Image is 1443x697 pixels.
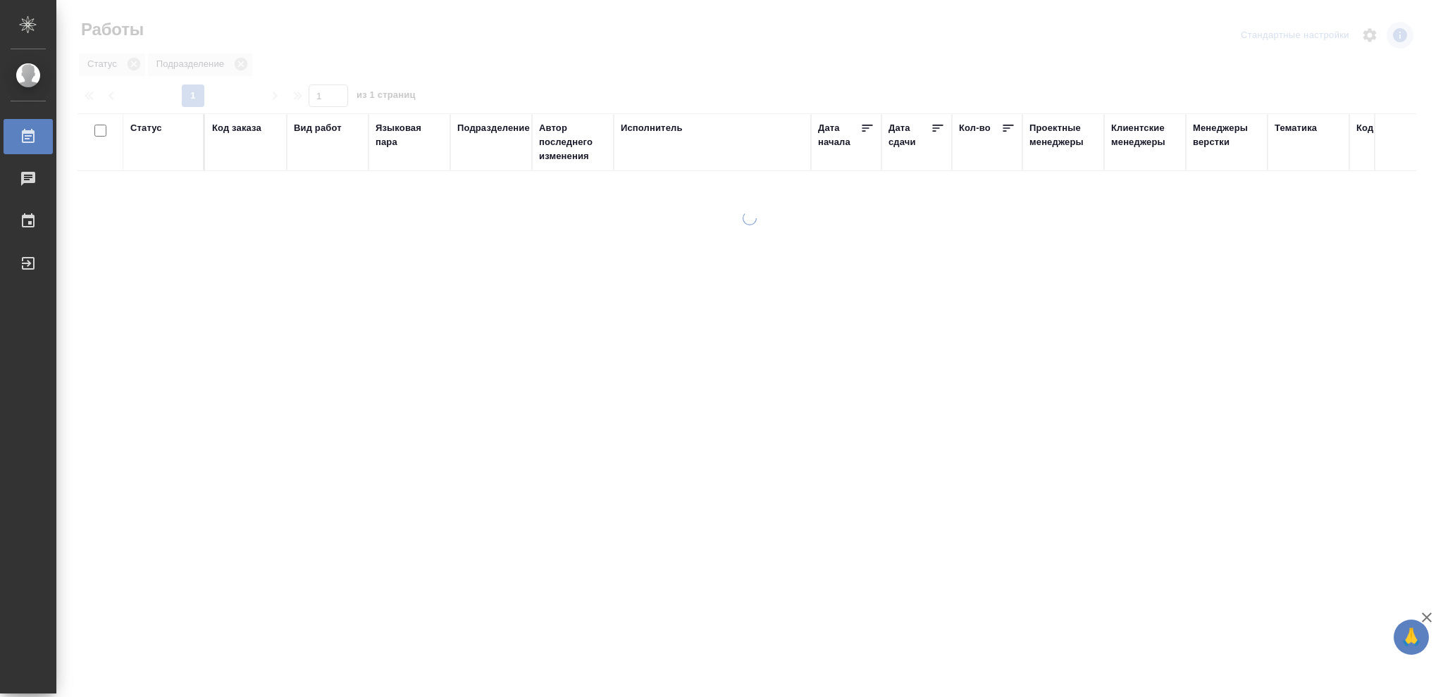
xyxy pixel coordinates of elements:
div: Статус [130,121,162,135]
div: Менеджеры верстки [1193,121,1261,149]
button: 🙏 [1394,620,1429,655]
div: Дата сдачи [888,121,931,149]
div: Кол-во [959,121,991,135]
div: Вид работ [294,121,342,135]
span: 🙏 [1399,622,1423,652]
div: Подразделение [457,121,530,135]
div: Дата начала [818,121,860,149]
div: Проектные менеджеры [1029,121,1097,149]
div: Языковая пара [376,121,443,149]
div: Клиентские менеджеры [1111,121,1179,149]
div: Тематика [1275,121,1317,135]
div: Исполнитель [621,121,683,135]
div: Код работы [1356,121,1411,135]
div: Код заказа [212,121,261,135]
div: Автор последнего изменения [539,121,607,163]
